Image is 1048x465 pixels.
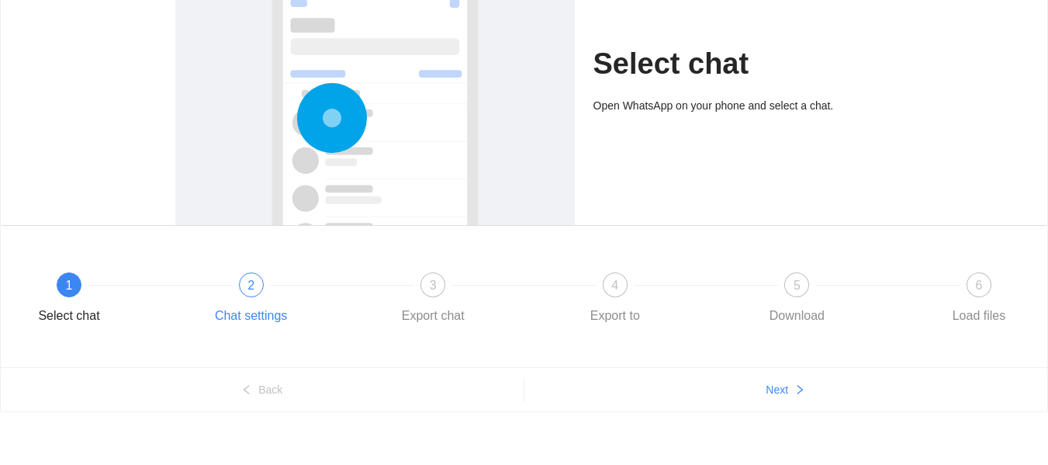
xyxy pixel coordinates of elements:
[524,377,1048,402] button: Nextright
[66,279,73,292] span: 1
[206,272,389,328] div: 2Chat settings
[215,304,287,328] div: Chat settings
[24,272,206,328] div: 1Select chat
[794,279,801,292] span: 5
[388,272,570,328] div: 3Export chat
[934,272,1024,328] div: 6Load files
[766,381,788,398] span: Next
[770,304,825,328] div: Download
[402,304,465,328] div: Export chat
[611,279,618,292] span: 4
[590,304,640,328] div: Export to
[247,279,254,292] span: 2
[570,272,752,328] div: 4Export to
[1,377,524,402] button: leftBack
[976,279,983,292] span: 6
[953,304,1006,328] div: Load files
[794,384,805,397] span: right
[752,272,934,328] div: 5Download
[593,46,873,82] h1: Select chat
[430,279,437,292] span: 3
[38,304,99,328] div: Select chat
[593,97,873,114] div: Open WhatsApp on your phone and select a chat.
